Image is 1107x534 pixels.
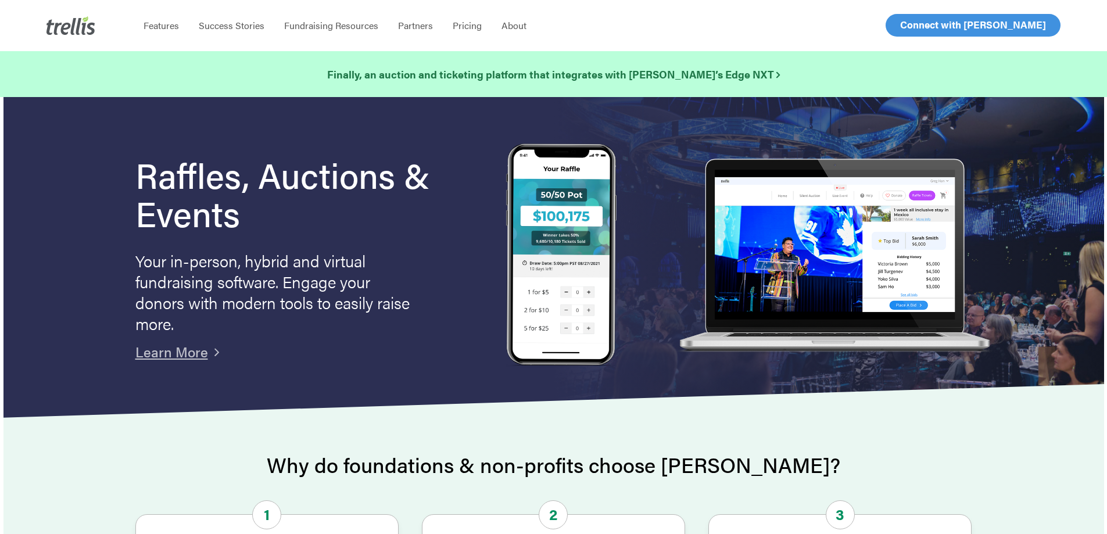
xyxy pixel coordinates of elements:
a: Learn More [135,342,208,361]
span: Partners [398,19,433,32]
img: rafflelaptop_mac_optim.png [673,159,995,353]
span: Success Stories [199,19,264,32]
span: Fundraising Resources [284,19,378,32]
strong: Finally, an auction and ticketing platform that integrates with [PERSON_NAME]’s Edge NXT [327,67,780,81]
img: Trellis Raffles, Auctions and Event Fundraising [506,144,617,368]
h2: Why do foundations & non-profits choose [PERSON_NAME]? [135,453,972,476]
a: Success Stories [189,20,274,31]
p: Your in-person, hybrid and virtual fundraising software. Engage your donors with modern tools to ... [135,250,414,334]
a: Partners [388,20,443,31]
a: Fundraising Resources [274,20,388,31]
a: About [492,20,536,31]
span: Connect with [PERSON_NAME] [900,17,1046,31]
h1: Raffles, Auctions & Events [135,155,462,232]
a: Features [134,20,189,31]
span: Features [144,19,179,32]
a: Connect with [PERSON_NAME] [886,14,1061,37]
span: About [501,19,526,32]
a: Finally, an auction and ticketing platform that integrates with [PERSON_NAME]’s Edge NXT [327,66,780,83]
span: 3 [826,500,855,529]
img: Trellis [46,16,95,35]
a: Pricing [443,20,492,31]
span: 2 [539,500,568,529]
span: 1 [252,500,281,529]
span: Pricing [453,19,482,32]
